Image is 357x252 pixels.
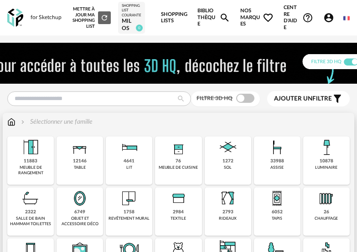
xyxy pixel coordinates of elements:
[323,12,338,23] span: Account Circle icon
[122,4,141,32] a: Shopping List courante milos 0
[25,209,36,215] div: 2322
[19,117,93,126] div: Sélectionner une famille
[217,136,239,158] img: Sol.png
[72,6,111,29] div: Mettre à jour ma Shopping List
[74,165,86,170] div: table
[171,216,186,221] div: textile
[315,165,337,170] div: luminaire
[19,117,26,126] img: svg+xml;base64,PHN2ZyB3aWR0aD0iMTYiIGhlaWdodD0iMTYiIHZpZXdCb3g9IjAgMCAxNiAxNiIgZmlsbD0ibm9uZSIgeG...
[118,187,140,209] img: Papier%20peint.png
[136,25,143,31] span: 0
[222,209,233,215] div: 2793
[20,136,41,158] img: Meuble%20de%20rangement.png
[109,216,150,221] div: revêtement mural
[69,136,91,158] img: Table.png
[315,216,338,221] div: chauffage
[267,91,350,106] button: Ajouter unfiltre Filter icon
[20,187,41,209] img: Salle%20de%20bain.png
[274,95,332,103] span: filtre
[197,96,233,101] span: Filtre 3D HQ
[263,12,274,23] span: Heart Outline icon
[159,165,198,170] div: meuble de cuisine
[7,9,23,27] img: OXP
[167,136,189,158] img: Rangement.png
[320,158,333,164] div: 10878
[266,136,288,158] img: Assise.png
[74,209,85,215] div: 6749
[274,96,312,102] span: Ajouter un
[69,187,91,209] img: Miroir.png
[31,14,62,21] div: for Sketchup
[167,187,189,209] img: Textile.png
[7,117,16,126] img: svg+xml;base64,PHN2ZyB3aWR0aD0iMTYiIGhlaWdodD0iMTciIHZpZXdCb3g9IjAgMCAxNiAxNyIgZmlsbD0ibm9uZSIgeG...
[219,216,237,221] div: rideaux
[332,93,343,104] span: Filter icon
[272,209,283,215] div: 6052
[270,158,284,164] div: 33988
[222,158,233,164] div: 1272
[316,187,337,209] img: Radiateur.png
[272,216,282,221] div: tapis
[217,187,239,209] img: Rideaux.png
[173,209,184,215] div: 2984
[316,136,337,158] img: Luminaire.png
[118,136,140,158] img: Literie.png
[270,165,284,170] div: assise
[124,158,135,164] div: 4641
[302,12,313,23] span: Help Circle Outline icon
[224,165,232,170] div: sol
[324,209,329,215] div: 26
[73,158,87,164] div: 12146
[126,165,132,170] div: lit
[124,209,135,215] div: 1758
[176,158,181,164] div: 76
[59,216,100,227] div: objet et accessoire déco
[24,158,37,164] div: 11883
[100,15,109,20] span: Refresh icon
[284,5,313,31] span: Centre d'aideHelp Circle Outline icon
[10,165,51,176] div: meuble de rangement
[122,18,141,32] div: milos
[343,15,350,21] img: fr
[323,12,334,23] span: Account Circle icon
[122,4,141,18] div: Shopping List courante
[219,12,230,23] span: Magnify icon
[266,187,288,209] img: Tapis.png
[10,216,51,227] div: salle de bain hammam toilettes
